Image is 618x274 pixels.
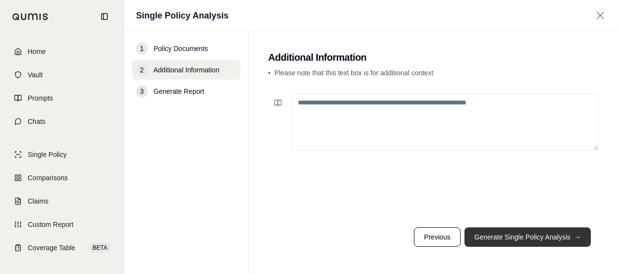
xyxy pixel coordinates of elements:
span: • [268,69,271,77]
h1: Single Policy Analysis [136,9,228,22]
span: Coverage Table [28,243,75,253]
div: 2 [136,64,148,76]
a: Prompts [6,87,118,109]
a: Chats [6,111,118,132]
span: Policy Documents [154,44,208,53]
h2: Additional Information [268,51,599,64]
button: Generate Single Policy Analysis→ [464,227,591,247]
span: Single Policy [28,150,67,159]
span: BETA [90,243,110,253]
span: Home [28,47,46,56]
span: Claims [28,196,49,206]
a: Single Policy [6,144,118,165]
span: Vault [28,70,43,80]
a: Coverage TableBETA [6,237,118,258]
div: 1 [136,43,148,54]
span: Additional Information [154,65,219,75]
span: Comparisons [28,173,68,183]
span: Prompts [28,93,53,103]
a: Home [6,41,118,62]
span: Chats [28,117,46,126]
a: Custom Report [6,214,118,235]
span: Custom Report [28,220,73,229]
img: Qumis Logo [12,13,49,20]
button: Previous [414,227,461,247]
a: Comparisons [6,167,118,188]
a: Vault [6,64,118,86]
button: Collapse sidebar [97,9,112,24]
span: Please note that this text box is for additional context [275,69,433,77]
span: Generate Report [154,86,204,96]
div: 3 [136,86,148,97]
span: → [574,232,581,242]
a: Claims [6,190,118,212]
